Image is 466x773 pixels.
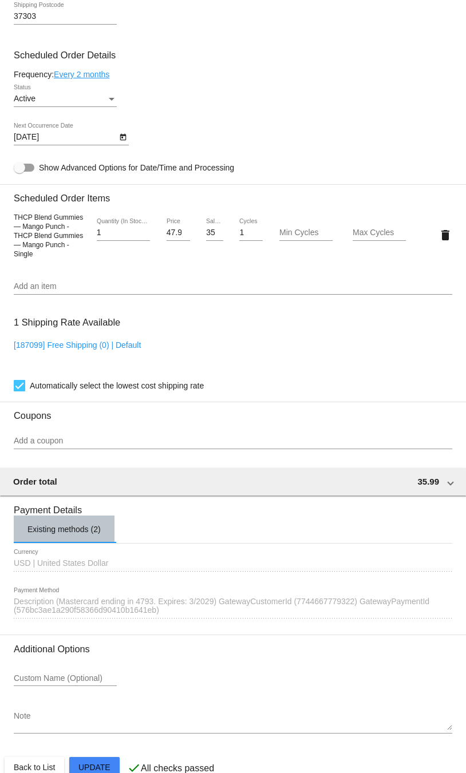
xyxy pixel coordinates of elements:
[14,50,452,61] h3: Scheduled Order Details
[14,133,117,142] input: Next Occurrence Date
[97,228,150,237] input: Quantity (In Stock: 174)
[14,12,117,21] input: Shipping Postcode
[13,477,57,486] span: Order total
[14,496,452,516] h3: Payment Details
[27,525,101,534] div: Existing methods (2)
[14,94,35,103] span: Active
[14,558,108,568] span: USD | United States Dollar
[167,228,190,237] input: Price
[14,184,452,204] h3: Scheduled Order Items
[14,437,452,446] input: Add a coupon
[14,340,141,350] a: [187099] Free Shipping (0) | Default
[14,70,452,79] div: Frequency:
[14,213,83,258] span: THCP Blend Gummies — Mango Punch - THCP Blend Gummies — Mango Punch - Single
[14,310,120,335] h3: 1 Shipping Rate Available
[54,70,109,79] a: Every 2 months
[14,644,452,655] h3: Additional Options
[417,477,439,486] span: 35.99
[439,228,452,242] mat-icon: delete
[30,379,204,393] span: Automatically select the lowest cost shipping rate
[279,228,333,237] input: Min Cycles
[14,282,452,291] input: Add an item
[14,597,429,615] span: Description (Mastercard ending in 4793. Expires: 3/2029) GatewayCustomerId (7744667779322) Gatewa...
[206,228,223,237] input: Sale Price
[39,162,234,173] span: Show Advanced Options for Date/Time and Processing
[14,402,452,421] h3: Coupons
[78,763,110,772] span: Update
[14,94,117,104] mat-select: Status
[239,228,263,237] input: Cycles
[14,674,117,683] input: Custom Name (Optional)
[117,130,129,142] button: Open calendar
[353,228,406,237] input: Max Cycles
[14,763,55,772] span: Back to List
